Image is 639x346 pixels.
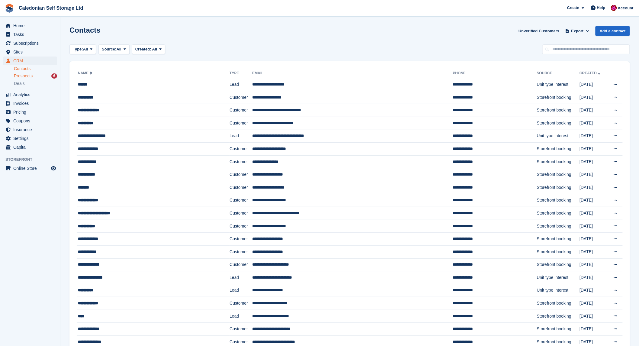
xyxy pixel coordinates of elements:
span: Type: [73,46,83,52]
td: Customer [230,181,252,194]
td: Customer [230,258,252,271]
span: All [117,46,122,52]
td: Storefront booking [537,117,580,130]
td: Storefront booking [537,168,580,181]
button: Created: All [132,44,165,54]
td: [DATE] [580,220,607,233]
td: Customer [230,297,252,310]
td: Storefront booking [537,91,580,104]
td: [DATE] [580,130,607,143]
td: Customer [230,194,252,207]
td: [DATE] [580,143,607,156]
td: [DATE] [580,181,607,194]
td: Unit type interest [537,130,580,143]
td: Customer [230,143,252,156]
a: Name [78,71,93,75]
span: Account [618,5,634,11]
span: Create [567,5,579,11]
span: All [83,46,88,52]
a: Created [580,71,602,75]
td: [DATE] [580,155,607,168]
td: Unit type interest [537,271,580,284]
td: [DATE] [580,323,607,336]
td: Unit type interest [537,284,580,297]
td: Storefront booking [537,233,580,246]
a: menu [3,164,57,173]
td: Lead [230,78,252,91]
td: Customer [230,233,252,246]
td: [DATE] [580,168,607,181]
a: Contacts [14,66,57,72]
a: menu [3,48,57,56]
span: Invoices [13,99,50,108]
td: Storefront booking [537,104,580,117]
th: Email [252,69,453,78]
h1: Contacts [69,26,101,34]
a: menu [3,125,57,134]
a: Unverified Customers [516,26,562,36]
th: Type [230,69,252,78]
a: menu [3,143,57,151]
td: Customer [230,91,252,104]
span: All [152,47,157,51]
a: menu [3,57,57,65]
td: Customer [230,323,252,336]
td: Storefront booking [537,258,580,271]
span: Export [571,28,584,34]
span: Home [13,21,50,30]
td: Customer [230,168,252,181]
span: Insurance [13,125,50,134]
td: Storefront booking [537,220,580,233]
span: Sites [13,48,50,56]
button: Type: All [69,44,96,54]
a: Add a contact [596,26,630,36]
td: Storefront booking [537,155,580,168]
span: Coupons [13,117,50,125]
th: Phone [453,69,537,78]
td: Storefront booking [537,181,580,194]
a: menu [3,90,57,99]
td: [DATE] [580,310,607,323]
td: Lead [230,130,252,143]
td: Storefront booking [537,310,580,323]
th: Source [537,69,580,78]
td: Storefront booking [537,323,580,336]
span: CRM [13,57,50,65]
span: Storefront [5,157,60,163]
td: [DATE] [580,271,607,284]
td: [DATE] [580,258,607,271]
td: Storefront booking [537,245,580,258]
td: Customer [230,117,252,130]
td: [DATE] [580,194,607,207]
td: Storefront booking [537,143,580,156]
button: Source: All [98,44,130,54]
a: menu [3,117,57,125]
a: menu [3,99,57,108]
a: menu [3,21,57,30]
span: Deals [14,81,25,86]
td: Storefront booking [537,297,580,310]
td: Unit type interest [537,78,580,91]
td: [DATE] [580,233,607,246]
td: [DATE] [580,104,607,117]
span: Analytics [13,90,50,99]
a: menu [3,134,57,143]
td: Storefront booking [537,207,580,220]
span: Pricing [13,108,50,116]
span: Capital [13,143,50,151]
a: Prospects 6 [14,73,57,79]
td: Lead [230,284,252,297]
td: [DATE] [580,297,607,310]
a: Caledonian Self Storage Ltd [16,3,85,13]
img: stora-icon-8386f47178a22dfd0bd8f6a31ec36ba5ce8667c1dd55bd0f319d3a0aa187defe.svg [5,4,14,13]
td: [DATE] [580,284,607,297]
span: Subscriptions [13,39,50,47]
td: [DATE] [580,91,607,104]
td: Lead [230,310,252,323]
span: Settings [13,134,50,143]
a: menu [3,30,57,39]
td: [DATE] [580,117,607,130]
td: Storefront booking [537,194,580,207]
td: [DATE] [580,245,607,258]
td: Customer [230,155,252,168]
